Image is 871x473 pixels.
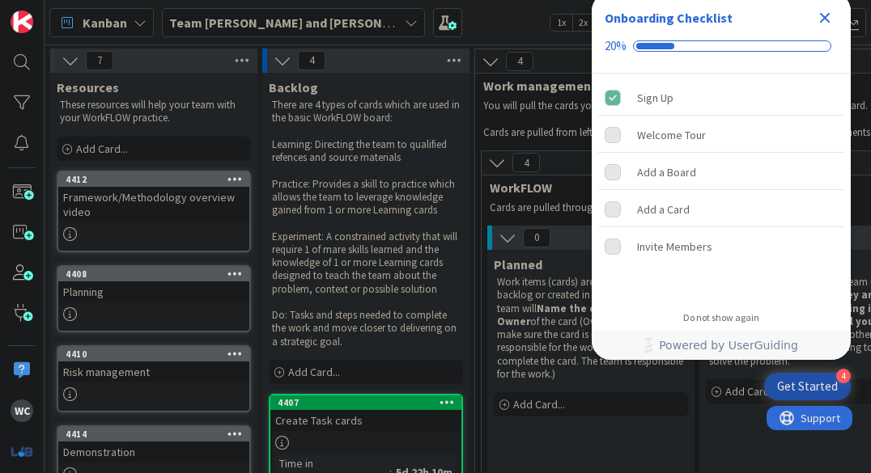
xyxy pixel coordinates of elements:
[288,365,340,379] span: Add Card...
[777,378,838,395] div: Get Started
[66,429,249,440] div: 4414
[66,268,249,280] div: 4408
[86,51,113,70] span: 7
[659,336,798,355] span: Powered by UserGuiding
[66,174,249,185] div: 4412
[60,99,248,125] p: These resources will help your team with your WorkFLOW practice.
[11,440,33,462] img: avatar
[76,141,128,156] span: Add Card...
[600,331,843,360] a: Powered by UserGuiding
[572,15,594,31] span: 2x
[83,13,127,32] span: Kanban
[58,361,249,382] div: Risk management
[598,229,844,264] div: Invite Members is incomplete.
[605,39,627,53] div: 20%
[605,8,733,27] div: Onboarding Checklist
[58,172,249,222] div: 4412Framework/Methodology overview video
[272,99,460,125] p: There are 4 types of cards which are used in the basic WorkFLOW board:
[58,347,249,382] div: 4410Risk management
[57,171,251,252] a: 4412Framework/Methodology overview video
[592,74,851,301] div: Checklist items
[513,397,565,412] span: Add Card...
[592,331,851,360] div: Footer
[11,11,33,33] img: Visit kanbanzone.com
[637,125,706,145] div: Welcome Tour
[58,267,249,302] div: 4408Planning
[58,441,249,462] div: Demonstration
[272,138,460,165] p: Learning: Directing the team to qualified refences and source materials
[278,397,461,408] div: 4407
[598,80,844,116] div: Sign Up is complete.
[764,373,851,400] div: Open Get Started checklist, remaining modules: 4
[58,187,249,222] div: Framework/Methodology overview video
[58,427,249,441] div: 4414
[272,309,460,348] p: Do: Tasks and steps needed to complete the work and move closer to delivering on a strategic goal.
[506,52,533,71] span: 4
[58,172,249,187] div: 4412
[272,178,460,217] p: Practice: Provides a skill to practice which allows the team to leverage knowledge gained from 1 ...
[57,345,251,412] a: 4410Risk management
[497,302,668,328] strong: pick an Owner
[637,200,690,219] div: Add a Card
[683,311,759,324] div: Do not show again
[598,117,844,153] div: Welcome Tour is incomplete.
[58,281,249,302] div: Planning
[725,384,777,399] span: Add Card...
[598,192,844,227] div: Add a Card is incomplete.
[637,163,696,182] div: Add a Board
[598,154,844,190] div: Add a Board is incomplete.
[836,369,851,383] div: 4
[57,79,119,95] span: Resources
[169,15,427,31] b: Team [PERSON_NAME] and [PERSON_NAME]
[298,51,325,70] span: 4
[11,399,33,422] div: WC
[58,267,249,281] div: 4408
[66,348,249,360] div: 4410
[512,153,540,172] span: 4
[269,79,318,95] span: Backlog
[550,15,572,31] span: 1x
[637,88,673,108] div: Sign Up
[58,347,249,361] div: 4410
[605,39,838,53] div: Checklist progress: 20%
[523,228,550,247] span: 0
[272,230,460,296] p: Experiment: A constrained activity that will require 1 of mare skills learned and the knowledge o...
[494,256,542,272] span: Planned
[537,302,612,315] strong: Name the card
[497,276,685,381] p: Work items (cards) are pulled from the backlog or created in this column. The team will and of th...
[637,237,712,256] div: Invite Members
[58,427,249,462] div: 4414Demonstration
[270,395,461,431] div: 4407Create Task cards
[34,2,74,22] span: Support
[270,410,461,431] div: Create Task cards
[57,265,251,332] a: 4408Planning
[270,395,461,410] div: 4407
[812,5,838,31] div: Close Checklist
